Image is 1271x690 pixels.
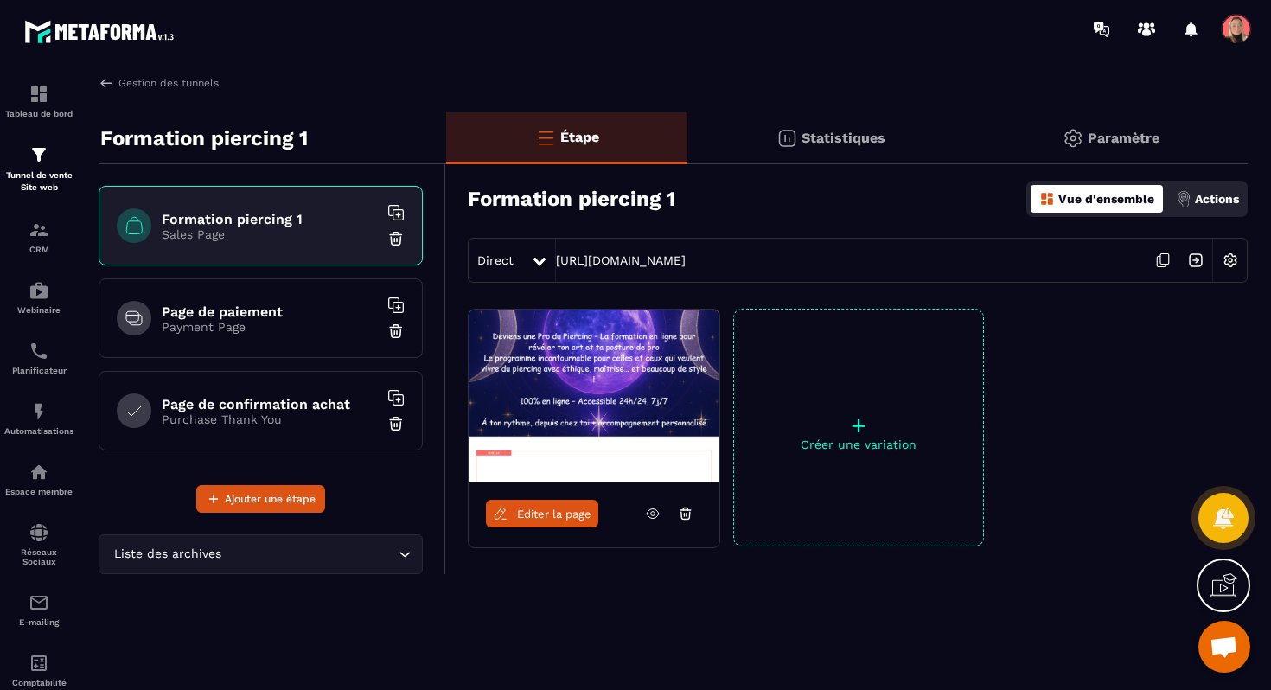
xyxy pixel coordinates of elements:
[29,220,49,240] img: formation
[535,127,556,148] img: bars-o.4a397970.svg
[1198,621,1250,673] div: Ouvrir le chat
[387,415,405,432] img: trash
[4,245,73,254] p: CRM
[162,211,378,227] h6: Formation piercing 1
[29,401,49,422] img: automations
[4,169,73,194] p: Tunnel de vente Site web
[4,449,73,509] a: automationsautomationsEspace membre
[99,534,423,574] div: Search for option
[4,71,73,131] a: formationformationTableau de bord
[4,109,73,118] p: Tableau de bord
[4,487,73,496] p: Espace membre
[4,388,73,449] a: automationsautomationsAutomatisations
[4,678,73,687] p: Comptabilité
[802,130,885,146] p: Statistiques
[196,485,325,513] button: Ajouter une étape
[1039,191,1055,207] img: dashboard-orange.40269519.svg
[4,207,73,267] a: formationformationCRM
[776,128,797,149] img: stats.20deebd0.svg
[24,16,180,48] img: logo
[4,617,73,627] p: E-mailing
[4,579,73,640] a: emailemailE-mailing
[29,280,49,301] img: automations
[162,320,378,334] p: Payment Page
[1179,244,1212,277] img: arrow-next.bcc2205e.svg
[1176,191,1191,207] img: actions.d6e523a2.png
[4,509,73,579] a: social-networksocial-networkRéseaux Sociaux
[29,84,49,105] img: formation
[110,545,225,564] span: Liste des archives
[99,75,219,91] a: Gestion des tunnels
[29,144,49,165] img: formation
[387,230,405,247] img: trash
[1214,244,1247,277] img: setting-w.858f3a88.svg
[29,592,49,613] img: email
[560,129,599,145] p: Étape
[162,396,378,412] h6: Page de confirmation achat
[468,187,675,211] h3: Formation piercing 1
[4,426,73,436] p: Automatisations
[162,227,378,241] p: Sales Page
[477,253,514,267] span: Direct
[4,267,73,328] a: automationsautomationsWebinaire
[1058,192,1154,206] p: Vue d'ensemble
[556,253,686,267] a: [URL][DOMAIN_NAME]
[4,131,73,207] a: formationformationTunnel de vente Site web
[387,323,405,340] img: trash
[1195,192,1239,206] p: Actions
[162,303,378,320] h6: Page de paiement
[517,508,591,521] span: Éditer la page
[1063,128,1083,149] img: setting-gr.5f69749f.svg
[1088,130,1159,146] p: Paramètre
[4,305,73,315] p: Webinaire
[4,328,73,388] a: schedulerschedulerPlanificateur
[29,653,49,674] img: accountant
[469,310,719,482] img: image
[29,462,49,482] img: automations
[734,413,983,438] p: +
[162,412,378,426] p: Purchase Thank You
[29,341,49,361] img: scheduler
[225,545,394,564] input: Search for option
[100,121,308,156] p: Formation piercing 1
[4,547,73,566] p: Réseaux Sociaux
[734,438,983,451] p: Créer une variation
[29,522,49,543] img: social-network
[486,500,598,527] a: Éditer la page
[225,490,316,508] span: Ajouter une étape
[4,366,73,375] p: Planificateur
[99,75,114,91] img: arrow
